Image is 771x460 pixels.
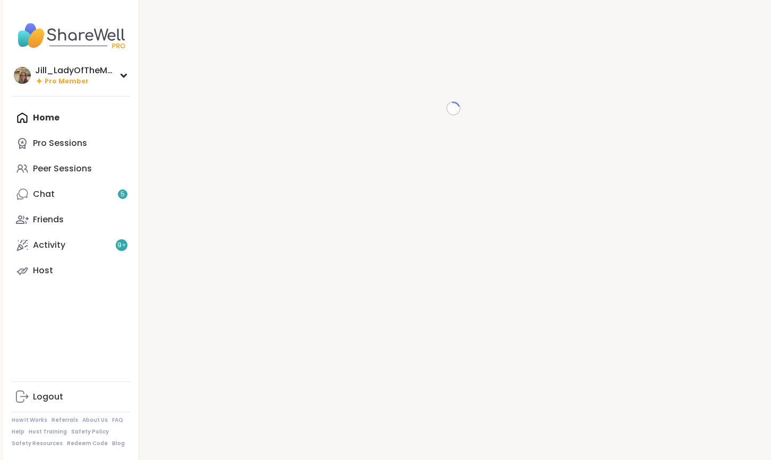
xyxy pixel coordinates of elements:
[12,428,24,436] a: Help
[12,156,130,181] a: Peer Sessions
[112,440,125,447] a: Blog
[12,416,47,424] a: How It Works
[12,440,63,447] a: Safety Resources
[112,416,123,424] a: FAQ
[52,416,78,424] a: Referrals
[14,67,31,84] img: Jill_LadyOfTheMountain
[12,207,130,232] a: Friends
[33,214,64,225] div: Friends
[33,239,65,251] div: Activity
[45,77,89,86] span: Pro Member
[33,391,63,403] div: Logout
[12,181,130,207] a: Chat5
[33,188,55,200] div: Chat
[12,258,130,283] a: Host
[12,17,130,54] img: ShareWell Nav Logo
[33,265,53,276] div: Host
[67,440,108,447] a: Redeem Code
[33,163,92,175] div: Peer Sessions
[121,190,125,199] span: 5
[12,384,130,410] a: Logout
[71,428,109,436] a: Safety Policy
[33,137,87,149] div: Pro Sessions
[12,131,130,156] a: Pro Sessions
[82,416,108,424] a: About Us
[35,65,115,76] div: Jill_LadyOfTheMountain
[117,241,126,250] span: 9 +
[12,232,130,258] a: Activity9+
[29,428,67,436] a: Host Training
